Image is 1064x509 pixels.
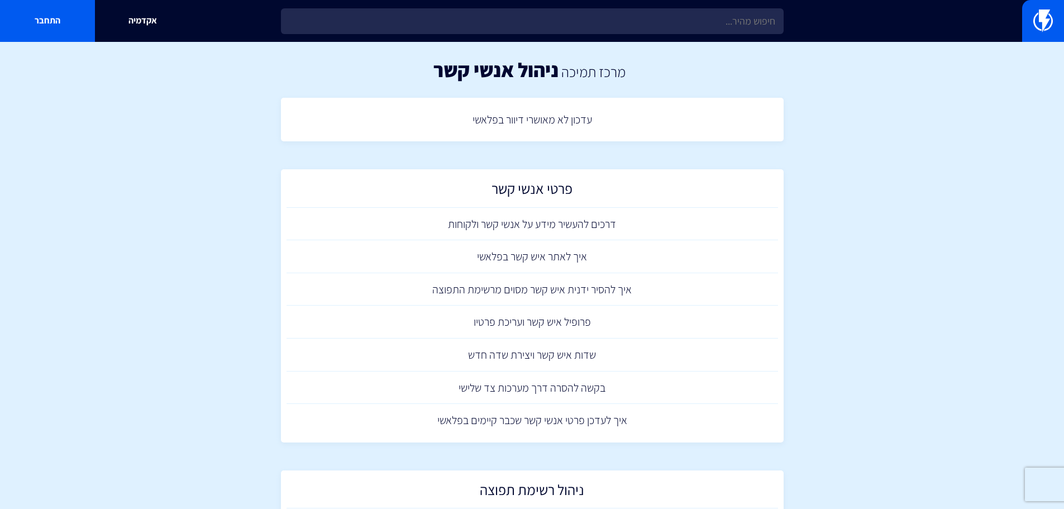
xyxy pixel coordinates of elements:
a: שדות איש קשר ויצירת שדה חדש [287,339,778,372]
a: איך לאתר איש קשר בפלאשי [287,240,778,273]
a: איך לעדכן פרטי אנשי קשר שכבר קיימים בפלאשי [287,404,778,437]
a: פרופיל איש קשר ועריכת פרטיו [287,306,778,339]
a: דרכים להעשיר מידע על אנשי קשר ולקוחות [287,208,778,241]
h2: פרטי אנשי קשר [292,180,772,202]
input: חיפוש מהיר... [281,8,784,34]
h1: ניהול אנשי קשר [433,59,559,81]
h2: ניהול רשימת תפוצה [292,482,772,503]
a: עדכון לא מאושרי דיוור בפלאשי [287,103,778,136]
a: איך להסיר ידנית איש קשר מסוים מרשימת התפוצה [287,273,778,306]
a: בקשה להסרה דרך מערכות צד שלישי [287,372,778,405]
a: מרכז תמיכה [561,62,626,81]
a: ניהול רשימת תפוצה [287,476,778,509]
a: פרטי אנשי קשר [287,175,778,208]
